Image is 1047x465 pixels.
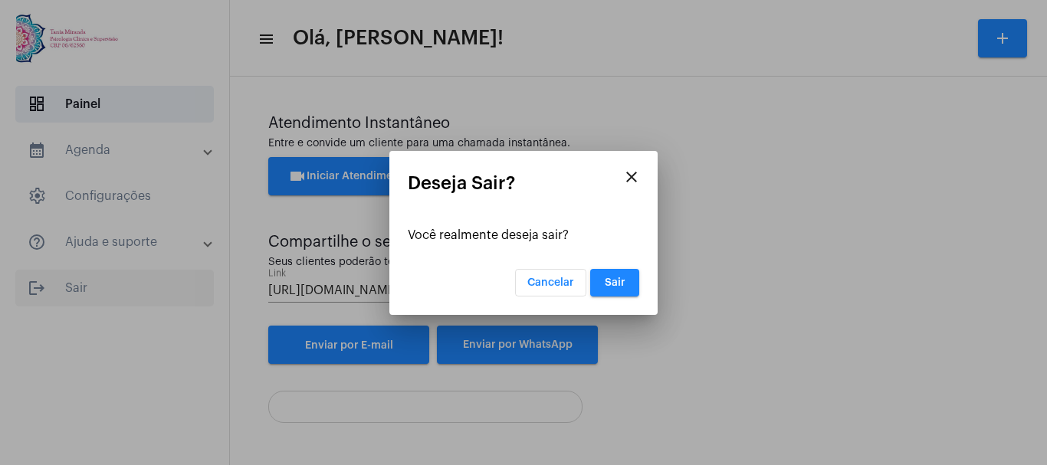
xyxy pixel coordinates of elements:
span: Cancelar [527,277,574,288]
button: Sair [590,269,639,296]
div: Você realmente deseja sair? [408,228,639,242]
span: Sair [605,277,625,288]
mat-card-title: Deseja Sair? [408,173,639,193]
button: Cancelar [515,269,586,296]
mat-icon: close [622,168,641,186]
